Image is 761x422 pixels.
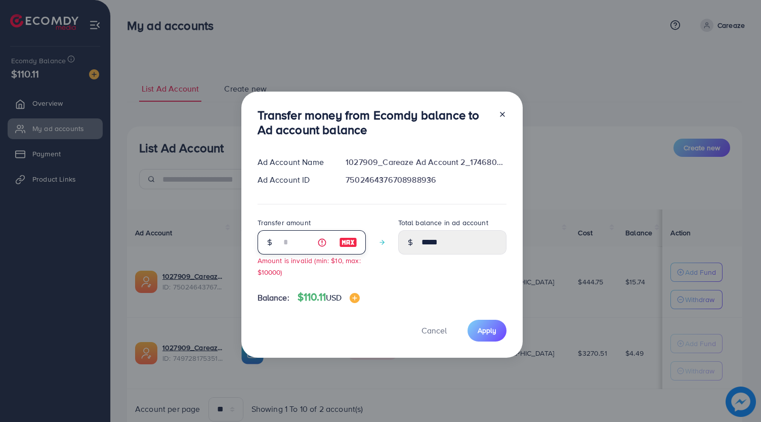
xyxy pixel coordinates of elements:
[421,325,447,336] span: Cancel
[350,293,360,303] img: image
[398,218,488,228] label: Total balance in ad account
[337,174,514,186] div: 7502464376708988936
[409,320,459,342] button: Cancel
[339,236,357,248] img: image
[337,156,514,168] div: 1027909_Careaze Ad Account 2_1746803855755
[298,291,360,304] h4: $110.11
[468,320,506,342] button: Apply
[258,108,490,137] h3: Transfer money from Ecomdy balance to Ad account balance
[258,218,311,228] label: Transfer amount
[249,156,338,168] div: Ad Account Name
[258,292,289,304] span: Balance:
[478,325,496,335] span: Apply
[326,292,342,303] span: USD
[249,174,338,186] div: Ad Account ID
[258,256,361,277] small: Amount is invalid (min: $10, max: $10000)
